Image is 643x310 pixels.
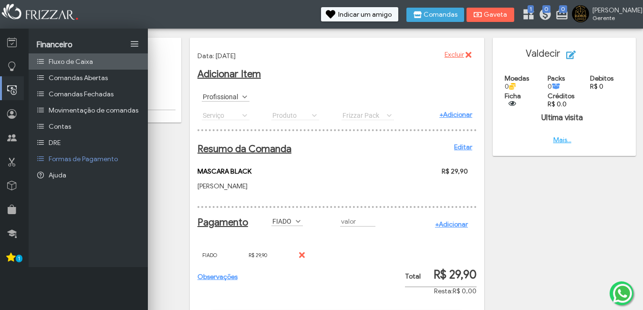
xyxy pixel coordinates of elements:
[505,100,519,107] button: ui-button
[197,217,239,228] h2: Pagamento
[445,48,464,62] span: Excluir
[454,143,472,151] a: Editar
[16,255,22,262] span: 1
[522,8,531,23] a: 1
[29,102,148,118] a: Movimentação de comandas
[590,74,613,83] span: Debitos
[505,83,516,91] span: 0
[29,53,148,70] a: Fluxo de Caixa
[49,155,118,163] span: Formas de Pagamento
[29,70,148,86] a: Comandas Abertas
[572,5,638,24] a: [PERSON_NAME] Gerente
[49,90,114,98] span: Comandas Fechadas
[197,245,244,265] td: FIADO
[553,136,571,144] a: Mais...
[542,5,550,13] span: 0
[578,48,596,62] span: Editar
[434,268,477,282] span: R$ 29,90
[467,8,514,22] button: Gaveta
[505,74,529,83] span: Moedas
[592,6,635,14] span: [PERSON_NAME]
[244,245,290,265] td: R$ 29,90
[611,282,634,305] img: whatsapp.png
[49,171,66,179] span: Ajuda
[592,14,635,21] span: Gerente
[49,74,108,82] span: Comandas Abertas
[49,139,61,147] span: DRE
[405,287,477,295] div: Resta:
[548,74,565,83] span: Packs
[197,143,472,155] h2: Resumo da Comanda
[49,106,138,114] span: Movimentação de comandas
[438,48,476,62] button: Excluir
[197,273,238,281] a: Observações
[505,92,521,100] span: Ficha
[548,83,560,91] span: 0
[340,217,375,227] input: valor
[406,8,464,22] button: Comandas
[321,7,398,21] button: Indicar um amigo
[202,92,241,101] label: Profissional
[49,58,93,66] span: Fluxo de Caixa
[484,11,508,18] span: Gaveta
[548,100,567,108] a: R$ 0.0
[424,11,457,18] span: Comandas
[548,92,574,100] span: Créditos
[453,287,477,295] span: R$ 0,00
[528,5,534,13] span: 1
[555,8,565,23] a: 0
[29,134,148,151] a: DRE
[295,248,310,262] button: Excluir
[197,182,353,190] p: [PERSON_NAME]
[29,151,148,167] a: Formas de Pagamento
[29,86,148,102] a: Comandas Fechadas
[49,123,71,131] span: Contas
[302,248,303,262] span: Excluir
[197,68,477,80] h2: Adicionar Item
[439,111,472,119] a: +Adicionar
[559,5,567,13] span: 0
[539,8,548,23] a: 0
[197,167,251,176] span: MASCARA BLACK
[197,52,477,60] p: Data: [DATE]
[590,83,603,91] a: R$ 0
[29,167,148,183] a: Ajuda
[435,220,468,228] a: +Adicionar
[560,48,602,62] button: Editar
[500,113,623,123] h4: Ultima visita
[405,272,421,280] span: Total
[271,217,294,226] label: FIADO
[442,167,468,176] span: R$ 29,90
[29,118,148,134] a: Contas
[36,40,73,50] span: Financeiro
[500,48,628,62] h2: Valdecir
[338,11,392,18] span: Indicar um amigo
